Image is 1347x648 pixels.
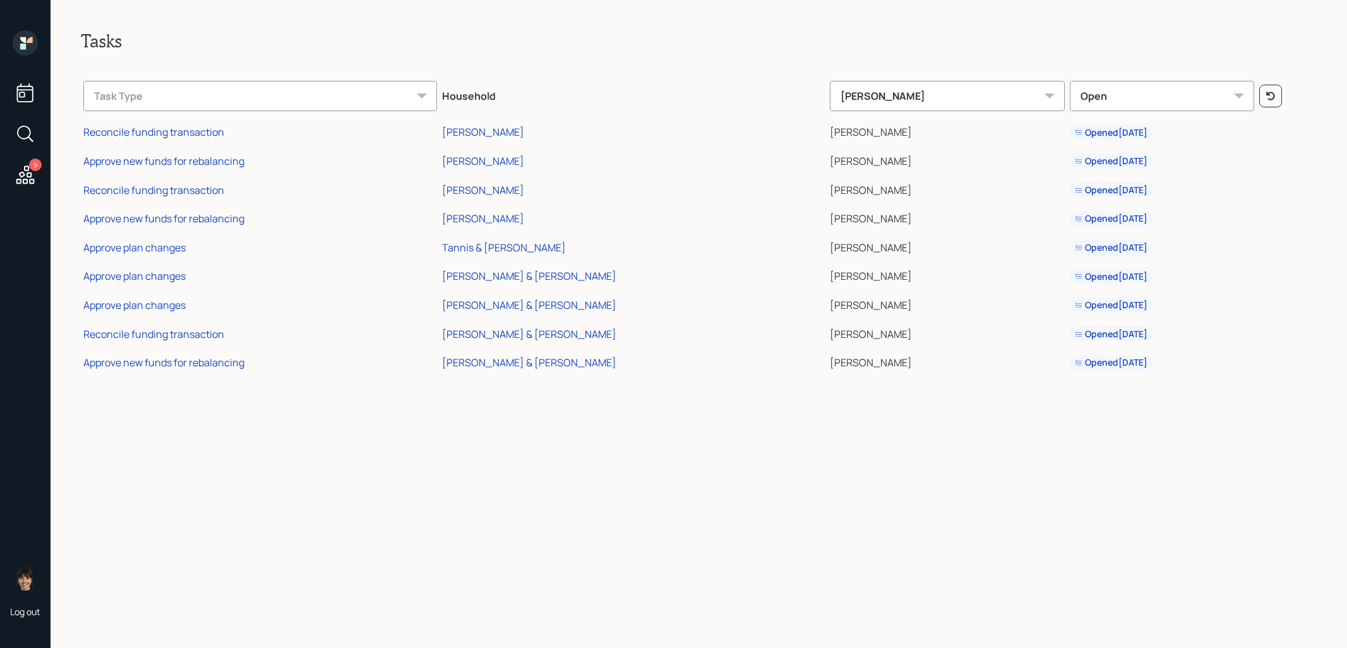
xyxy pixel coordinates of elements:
[83,269,186,283] div: Approve plan changes
[827,145,1067,174] td: [PERSON_NAME]
[827,260,1067,289] td: [PERSON_NAME]
[440,72,827,116] th: Household
[10,606,40,618] div: Log out
[83,154,244,168] div: Approve new funds for rebalancing
[827,318,1067,347] td: [PERSON_NAME]
[442,183,524,197] div: [PERSON_NAME]
[13,565,38,591] img: treva-nostdahl-headshot.png
[442,356,616,369] div: [PERSON_NAME] & [PERSON_NAME]
[827,231,1067,260] td: [PERSON_NAME]
[83,212,244,225] div: Approve new funds for rebalancing
[1070,81,1254,111] div: Open
[442,327,616,341] div: [PERSON_NAME] & [PERSON_NAME]
[442,154,524,168] div: [PERSON_NAME]
[1075,299,1147,311] div: Opened [DATE]
[1075,356,1147,369] div: Opened [DATE]
[83,81,437,111] div: Task Type
[1075,184,1147,196] div: Opened [DATE]
[83,183,224,197] div: Reconcile funding transaction
[83,241,186,255] div: Approve plan changes
[1075,155,1147,167] div: Opened [DATE]
[1075,212,1147,225] div: Opened [DATE]
[81,30,1317,52] h2: Tasks
[827,346,1067,375] td: [PERSON_NAME]
[83,327,224,341] div: Reconcile funding transaction
[442,125,524,139] div: [PERSON_NAME]
[830,81,1065,111] div: [PERSON_NAME]
[1075,126,1147,139] div: Opened [DATE]
[83,125,224,139] div: Reconcile funding transaction
[83,356,244,369] div: Approve new funds for rebalancing
[1075,270,1147,283] div: Opened [DATE]
[827,202,1067,231] td: [PERSON_NAME]
[442,241,566,255] div: Tannis & [PERSON_NAME]
[442,212,524,225] div: [PERSON_NAME]
[442,298,616,312] div: [PERSON_NAME] & [PERSON_NAME]
[83,298,186,312] div: Approve plan changes
[827,116,1067,145] td: [PERSON_NAME]
[827,174,1067,203] td: [PERSON_NAME]
[1075,328,1147,340] div: Opened [DATE]
[827,289,1067,318] td: [PERSON_NAME]
[29,159,42,171] div: 9
[1075,241,1147,254] div: Opened [DATE]
[442,269,616,283] div: [PERSON_NAME] & [PERSON_NAME]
